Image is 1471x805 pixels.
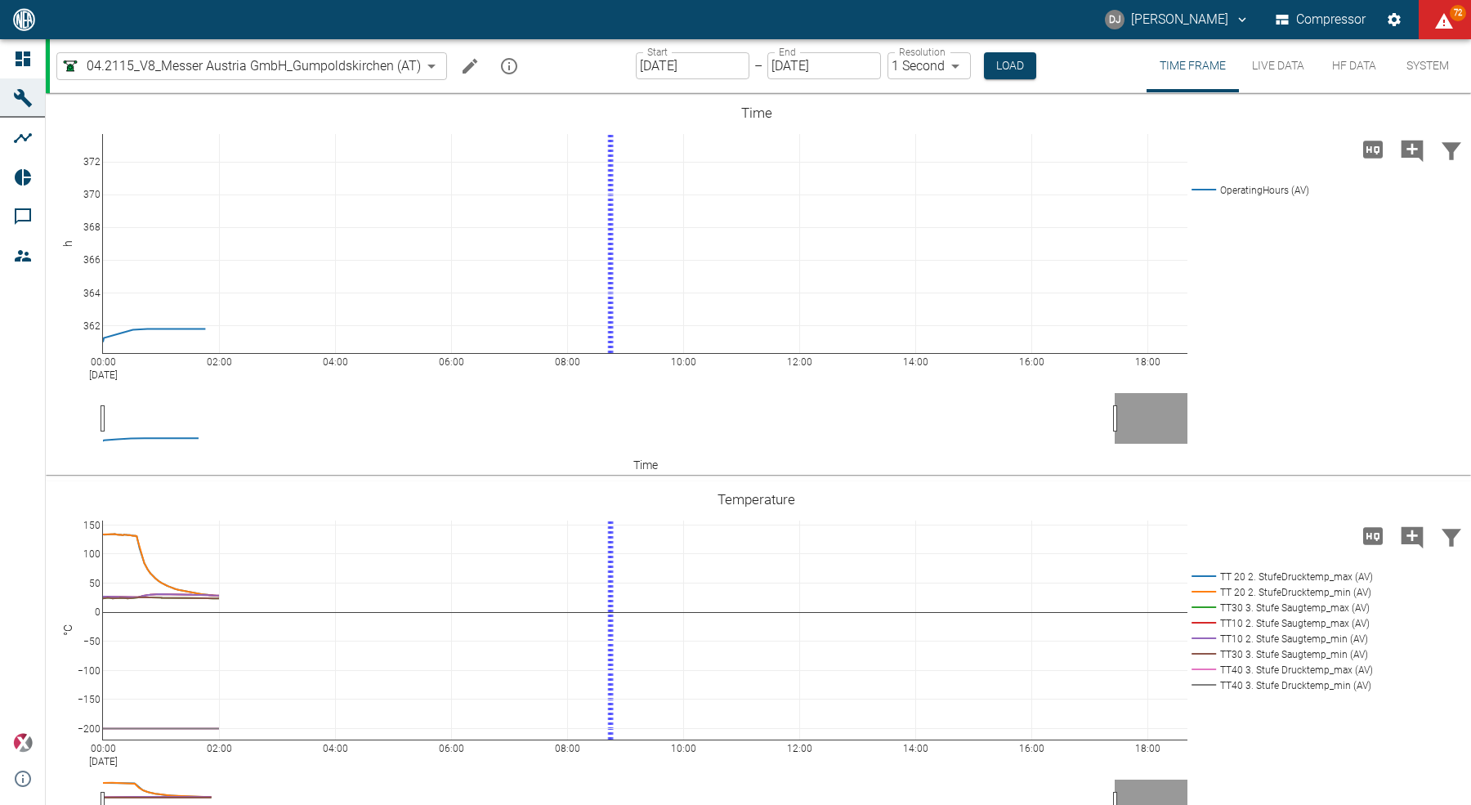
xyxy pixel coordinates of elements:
img: logo [11,8,37,30]
button: david.jasper@nea-x.de [1102,5,1252,34]
button: mission info [493,50,525,83]
input: MM/DD/YYYY [636,52,749,79]
span: Load high Res [1353,141,1393,156]
button: Filter Chart Data [1432,515,1471,557]
button: HF Data [1317,39,1391,92]
button: System [1391,39,1464,92]
button: Load [984,52,1036,79]
span: 72 [1450,5,1466,21]
button: Add comment [1393,128,1432,171]
div: 1 Second [888,52,971,79]
a: 04.2115_V8_Messer Austria GmbH_Gumpoldskirchen (AT) [60,56,421,76]
span: Load high Res [1353,527,1393,543]
label: Resolution [899,45,945,59]
button: Add comment [1393,515,1432,557]
button: Compressor [1272,5,1370,34]
button: Settings [1379,5,1409,34]
button: Edit machine [454,50,486,83]
button: Live Data [1239,39,1317,92]
button: Time Frame [1147,39,1239,92]
input: MM/DD/YYYY [767,52,881,79]
span: 04.2115_V8_Messer Austria GmbH_Gumpoldskirchen (AT) [87,56,421,75]
p: – [754,56,762,75]
label: Start [647,45,668,59]
label: End [779,45,795,59]
button: Filter Chart Data [1432,128,1471,171]
div: DJ [1105,10,1124,29]
img: Xplore Logo [13,733,33,753]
